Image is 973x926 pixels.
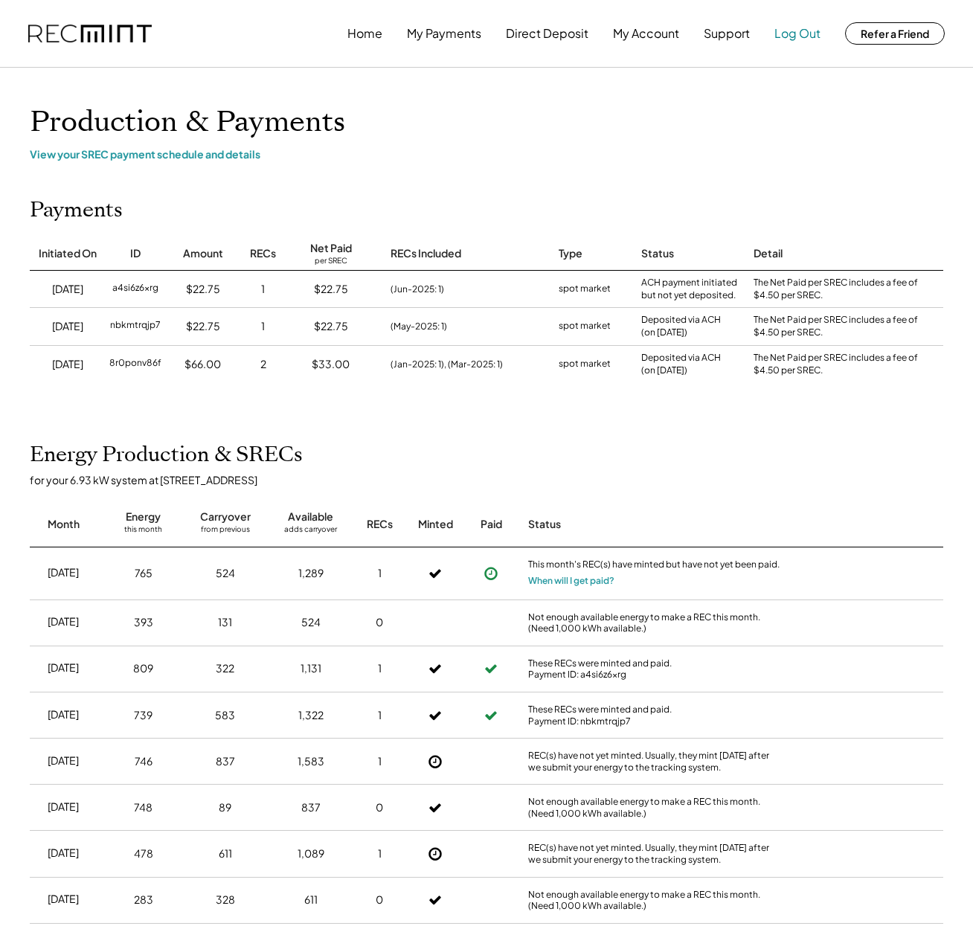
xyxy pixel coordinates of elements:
[528,657,781,681] div: These RECs were minted and paid. Payment ID: a4si6z6xrg
[754,277,925,302] div: The Net Paid per SREC includes a fee of $4.50 per SREC.
[559,357,611,372] div: spot market
[135,754,152,769] div: 746
[200,509,251,524] div: Carryover
[314,319,348,334] div: $22.75
[704,19,750,48] button: Support
[48,846,79,861] div: [DATE]
[754,246,783,261] div: Detail
[418,517,453,532] div: Minted
[312,357,350,372] div: $33.00
[48,707,79,722] div: [DATE]
[133,661,153,676] div: 809
[112,282,158,297] div: a4si6z6xrg
[216,754,235,769] div: 837
[298,754,324,769] div: 1,583
[134,800,152,815] div: 748
[480,562,502,585] button: Payment approved, but not yet initiated.
[754,352,925,377] div: The Net Paid per SREC includes a fee of $4.50 per SREC.
[109,357,161,372] div: 8r0ponv86f
[301,800,321,815] div: 837
[424,750,446,773] button: Not Yet Minted
[298,566,324,581] div: 1,289
[126,509,161,524] div: Energy
[218,615,232,630] div: 131
[301,661,321,676] div: 1,131
[261,282,265,297] div: 1
[481,517,502,532] div: Paid
[52,282,83,297] div: [DATE]
[52,357,83,372] div: [DATE]
[28,25,152,43] img: recmint-logotype%403x.png
[528,573,614,588] button: When will I get paid?
[301,615,321,630] div: 524
[391,320,447,333] div: (May-2025: 1)
[528,796,781,819] div: Not enough available energy to make a REC this month. (Need 1,000 kWh available.)
[135,566,152,581] div: 765
[528,559,781,573] div: This month's REC(s) have minted but have not yet been paid.
[30,105,943,140] h1: Production & Payments
[641,277,739,302] div: ACH payment initiated but not yet deposited.
[260,357,266,372] div: 2
[774,19,821,48] button: Log Out
[378,754,382,769] div: 1
[378,708,382,723] div: 1
[48,565,79,580] div: [DATE]
[559,282,611,297] div: spot market
[52,319,83,334] div: [DATE]
[48,517,80,532] div: Month
[378,846,382,861] div: 1
[506,19,588,48] button: Direct Deposit
[284,524,337,539] div: adds carryover
[528,611,781,634] div: Not enough available energy to make a REC this month. (Need 1,000 kWh available.)
[314,282,348,297] div: $22.75
[559,246,582,261] div: Type
[134,708,152,723] div: 739
[310,241,352,256] div: Net Paid
[48,614,79,629] div: [DATE]
[216,893,235,907] div: 328
[48,753,79,768] div: [DATE]
[216,566,235,581] div: 524
[288,509,333,524] div: Available
[124,524,162,539] div: this month
[30,147,943,161] div: View your SREC payment schedule and details
[48,892,79,907] div: [DATE]
[110,319,161,334] div: nbkmtrqjp7
[376,800,383,815] div: 0
[559,319,611,334] div: spot market
[391,246,461,261] div: RECs Included
[391,358,503,371] div: (Jan-2025: 1), (Mar-2025: 1)
[376,615,383,630] div: 0
[376,893,383,907] div: 0
[186,282,220,297] div: $22.75
[367,517,393,532] div: RECs
[378,661,382,676] div: 1
[845,22,945,45] button: Refer a Friend
[216,661,234,676] div: 322
[30,473,958,486] div: for your 6.93 kW system at [STREET_ADDRESS]
[219,846,232,861] div: 611
[528,750,781,773] div: REC(s) have not yet minted. Usually, they mint [DATE] after we submit your energy to the tracking...
[613,19,679,48] button: My Account
[378,566,382,581] div: 1
[134,615,153,630] div: 393
[201,524,250,539] div: from previous
[215,708,235,723] div: 583
[184,357,221,372] div: $66.00
[134,893,153,907] div: 283
[298,846,324,861] div: 1,089
[641,352,721,377] div: Deposited via ACH (on [DATE])
[528,889,781,912] div: Not enough available energy to make a REC this month. (Need 1,000 kWh available.)
[315,256,347,267] div: per SREC
[39,246,97,261] div: Initiated On
[528,842,781,865] div: REC(s) have not yet minted. Usually, they mint [DATE] after we submit your energy to the tracking...
[48,800,79,814] div: [DATE]
[250,246,276,261] div: RECs
[298,708,324,723] div: 1,322
[261,319,265,334] div: 1
[528,517,781,532] div: Status
[347,19,382,48] button: Home
[30,198,123,223] h2: Payments
[424,843,446,865] button: Not Yet Minted
[130,246,141,261] div: ID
